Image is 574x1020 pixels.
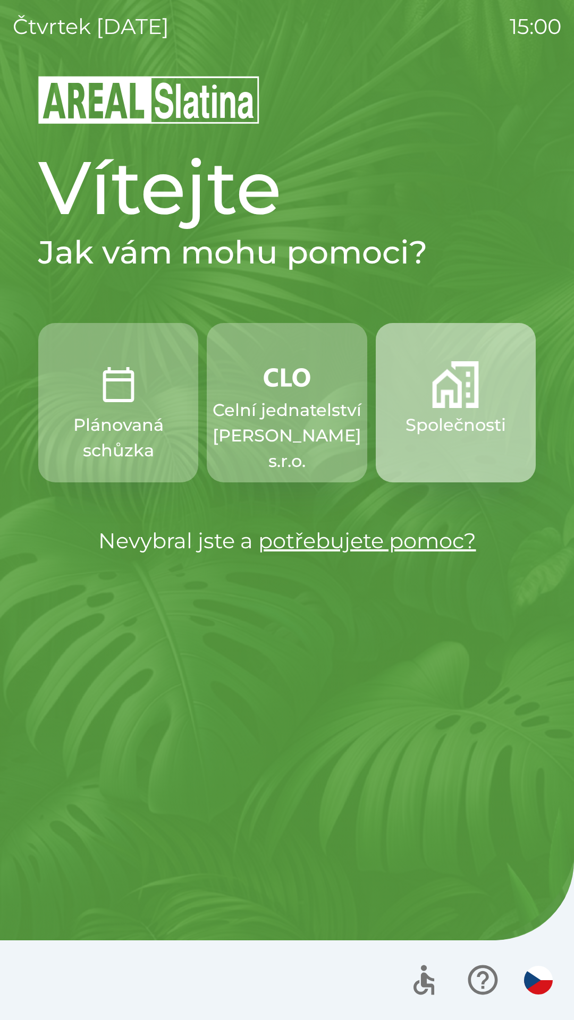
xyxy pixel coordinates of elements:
[95,361,142,408] img: 0ea463ad-1074-4378-bee6-aa7a2f5b9440.png
[264,361,310,393] img: 889875ac-0dea-4846-af73-0927569c3e97.png
[510,11,561,42] p: 15:00
[258,528,476,554] a: potřebujete pomoc?
[38,233,536,272] h2: Jak vám mohu pomoci?
[213,397,361,474] p: Celní jednatelství [PERSON_NAME] s.r.o.
[524,966,553,994] img: cs flag
[38,74,536,125] img: Logo
[38,142,536,233] h1: Vítejte
[432,361,479,408] img: 58b4041c-2a13-40f9-aad2-b58ace873f8c.png
[64,412,173,463] p: Plánovaná schůzka
[38,525,536,557] p: Nevybral jste a
[38,323,198,482] button: Plánovaná schůzka
[406,412,506,438] p: Společnosti
[13,11,169,42] p: čtvrtek [DATE]
[376,323,536,482] button: Společnosti
[207,323,367,482] button: Celní jednatelství [PERSON_NAME] s.r.o.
